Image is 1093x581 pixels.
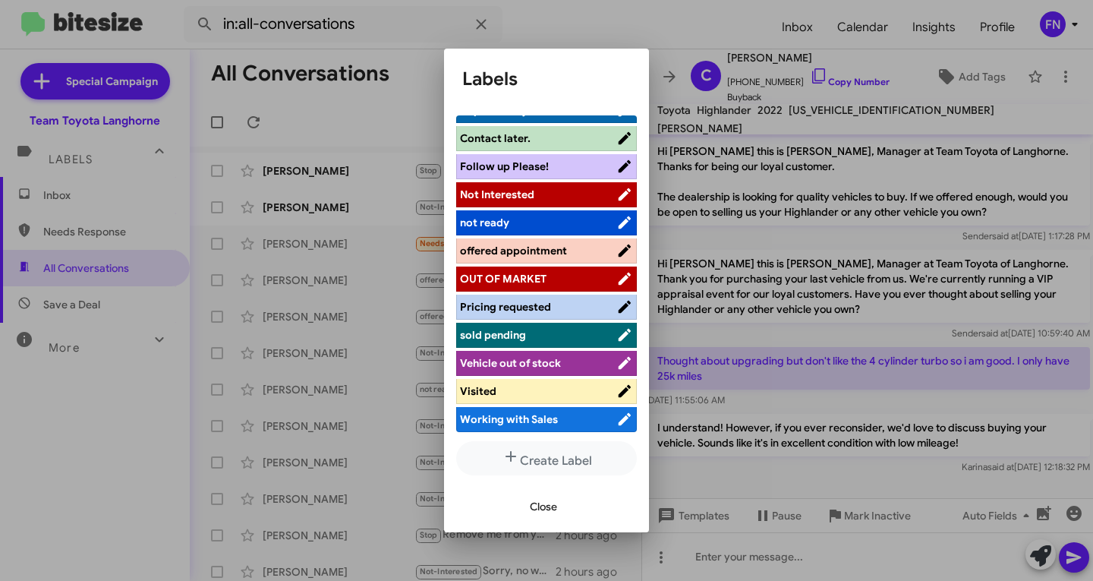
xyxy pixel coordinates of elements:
span: Close [530,493,557,520]
h1: Labels [462,67,631,91]
span: Working with Sales [460,412,558,426]
span: Pricing requested [460,300,551,314]
span: OUT OF MARKET [460,272,546,286]
span: offered appointment [460,244,567,257]
span: Contact later. [460,131,531,145]
span: sold pending [460,328,526,342]
span: Not Interested [460,188,534,201]
span: Buyback: objection [460,103,559,117]
button: Close [518,493,569,520]
span: Visited [460,384,496,398]
span: Vehicle out of stock [460,356,561,370]
span: not ready [460,216,509,229]
button: Create Label [456,441,637,475]
span: Follow up Please! [460,159,549,173]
